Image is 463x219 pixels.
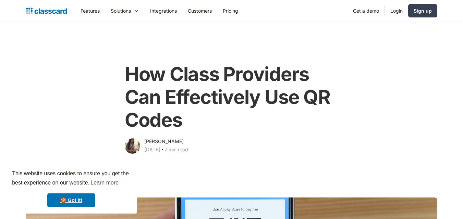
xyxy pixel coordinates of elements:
div: cookieconsent [5,163,137,214]
div: Solutions [105,3,145,18]
a: Get a demo [348,3,385,18]
div: [DATE] [144,146,160,154]
div: ‧ [160,146,165,155]
div: [PERSON_NAME] [144,137,184,146]
a: Sign up [408,4,437,17]
a: Features [75,3,105,18]
div: Sign up [414,7,432,14]
span: This website uses cookies to ensure you get the best experience on our website. [12,169,131,188]
a: home [26,6,67,16]
a: learn more about cookies [89,178,120,188]
a: dismiss cookie message [47,193,95,207]
div: 7 min read [165,146,188,154]
h1: How Class Providers Can Effectively Use QR Codes [125,63,338,132]
a: Integrations [145,3,182,18]
a: Pricing [217,3,244,18]
a: Login [385,3,408,18]
div: Solutions [111,7,131,14]
a: Customers [182,3,217,18]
